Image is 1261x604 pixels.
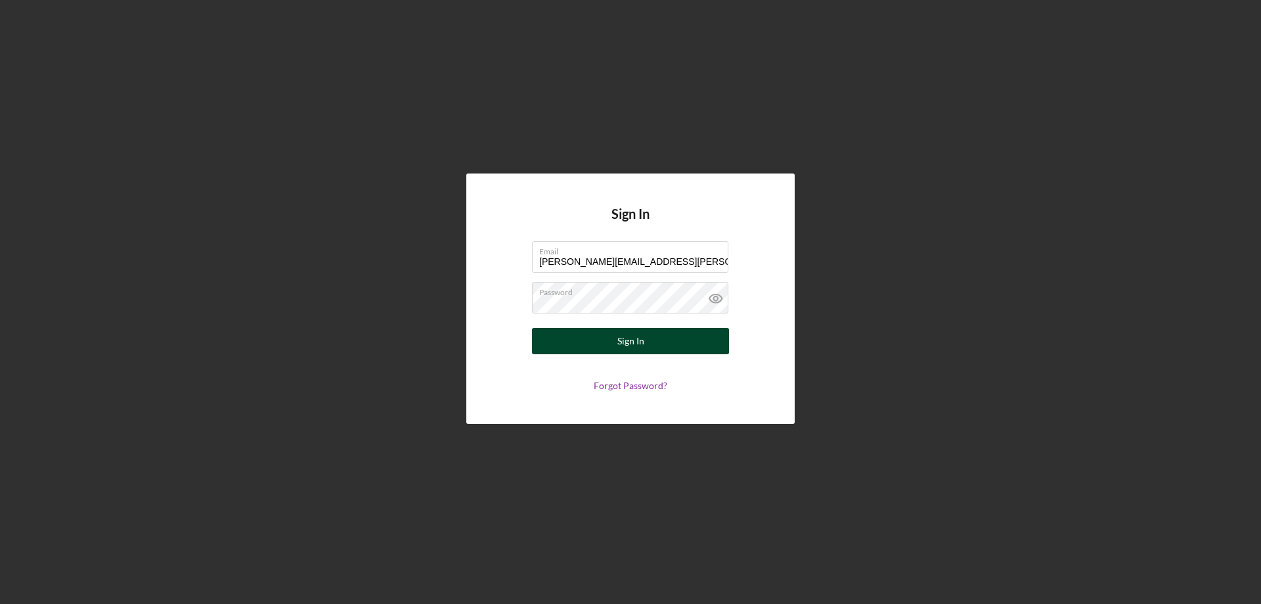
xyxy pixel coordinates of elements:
[532,328,729,354] button: Sign In
[611,206,650,241] h4: Sign In
[539,242,728,256] label: Email
[594,380,667,391] a: Forgot Password?
[617,328,644,354] div: Sign In
[539,283,728,297] label: Password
